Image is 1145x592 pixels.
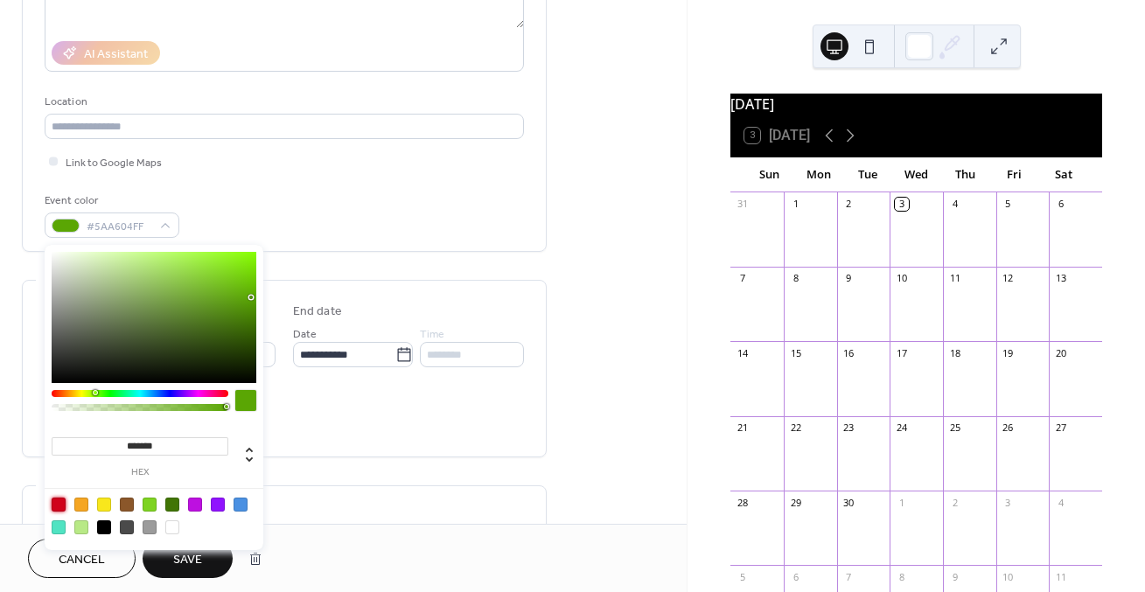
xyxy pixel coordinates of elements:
label: hex [52,468,228,477]
div: 2 [948,496,961,509]
div: #4A4A4A [120,520,134,534]
div: 8 [789,272,802,285]
div: 6 [1054,198,1067,211]
button: Cancel [28,539,136,578]
div: #9B9B9B [143,520,157,534]
span: Cancel [59,551,105,569]
div: #8B572A [120,498,134,512]
div: 26 [1002,421,1015,435]
div: #50E3C2 [52,520,66,534]
div: [DATE] [730,94,1102,115]
div: #BD10E0 [188,498,202,512]
div: End date [293,303,342,321]
div: Sat [1039,157,1088,192]
div: 13 [1054,272,1067,285]
div: 11 [948,272,961,285]
span: #5AA604FF [87,218,151,236]
div: #D0021B [52,498,66,512]
div: 16 [842,346,855,359]
div: 9 [842,272,855,285]
div: Sun [744,157,793,192]
div: 2 [842,198,855,211]
span: Date [293,325,317,344]
div: 11 [1054,570,1067,583]
div: 17 [895,346,908,359]
div: 31 [736,198,749,211]
div: Thu [941,157,990,192]
div: 22 [789,421,802,435]
div: Tue [843,157,892,192]
div: 23 [842,421,855,435]
div: 1 [789,198,802,211]
div: 5 [736,570,749,583]
div: 4 [1054,496,1067,509]
div: 12 [1002,272,1015,285]
div: 6 [789,570,802,583]
div: 1 [895,496,908,509]
div: 7 [842,570,855,583]
span: Save [173,551,202,569]
div: #F5A623 [74,498,88,512]
button: Save [143,539,233,578]
div: 5 [1002,198,1015,211]
div: 20 [1054,346,1067,359]
div: 10 [1002,570,1015,583]
div: 25 [948,421,961,435]
div: 28 [736,496,749,509]
span: Time [420,325,444,344]
div: 8 [895,570,908,583]
div: #000000 [97,520,111,534]
div: 29 [789,496,802,509]
div: 3 [1002,496,1015,509]
div: 24 [895,421,908,435]
div: 14 [736,346,749,359]
div: 21 [736,421,749,435]
div: 7 [736,272,749,285]
div: 10 [895,272,908,285]
div: 19 [1002,346,1015,359]
div: Event color [45,192,176,210]
div: Mon [793,157,842,192]
div: #FFFFFF [165,520,179,534]
div: 30 [842,496,855,509]
div: 4 [948,198,961,211]
div: Wed [892,157,941,192]
div: #4A90E2 [234,498,248,512]
div: #9013FE [211,498,225,512]
div: 9 [948,570,961,583]
div: 18 [948,346,961,359]
div: 15 [789,346,802,359]
div: #F8E71C [97,498,111,512]
div: Fri [990,157,1039,192]
div: #417505 [165,498,179,512]
div: 27 [1054,421,1067,435]
div: #7ED321 [143,498,157,512]
span: Link to Google Maps [66,154,162,172]
div: Location [45,93,520,111]
div: #B8E986 [74,520,88,534]
div: 3 [895,198,908,211]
